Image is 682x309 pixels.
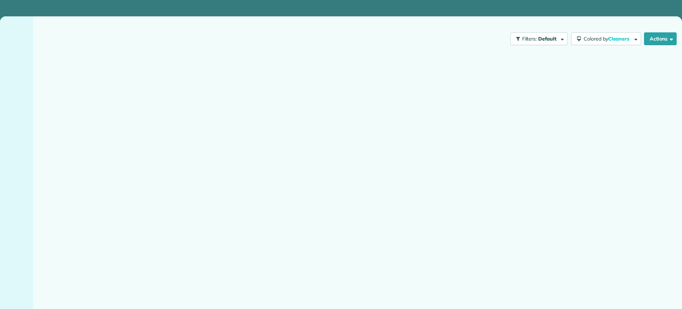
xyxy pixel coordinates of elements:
[538,36,557,42] span: Default
[608,36,631,42] span: Cleaners
[522,36,537,42] span: Filters:
[507,32,568,45] a: Filters: Default
[584,36,632,42] span: Colored by
[644,32,677,45] button: Actions
[510,32,568,45] button: Filters: Default
[571,32,641,45] button: Colored byCleaners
